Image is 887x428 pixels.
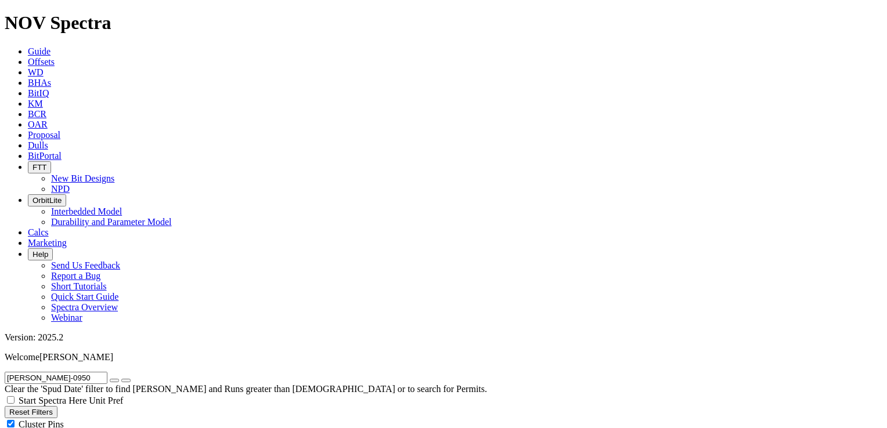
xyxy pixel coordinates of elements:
[51,206,122,216] a: Interbedded Model
[28,119,48,129] a: OAR
[51,184,70,194] a: NPD
[28,151,62,161] a: BitPortal
[28,78,51,88] a: BHAs
[28,88,49,98] a: BitIQ
[89,396,123,405] span: Unit Pref
[51,281,107,291] a: Short Tutorials
[51,271,100,281] a: Report a Bug
[51,173,114,183] a: New Bit Designs
[51,313,82,322] a: Webinar
[28,238,67,248] a: Marketing
[5,384,487,394] span: Clear the 'Spud Date' filter to find [PERSON_NAME] and Runs greater than [DEMOGRAPHIC_DATA] or to...
[5,372,107,384] input: Search
[5,406,57,418] button: Reset Filters
[7,396,15,404] input: Start Spectra Here
[28,194,66,206] button: OrbitLite
[28,109,46,119] a: BCR
[5,12,882,34] h1: NOV Spectra
[28,161,51,173] button: FTT
[51,302,118,312] a: Spectra Overview
[28,57,55,67] a: Offsets
[5,352,882,362] p: Welcome
[19,396,86,405] span: Start Spectra Here
[39,352,113,362] span: [PERSON_NAME]
[51,260,120,270] a: Send Us Feedback
[51,292,118,302] a: Quick Start Guide
[28,99,43,108] a: KM
[33,196,62,205] span: OrbitLite
[28,67,44,77] a: WD
[28,248,53,260] button: Help
[28,130,60,140] a: Proposal
[51,217,172,227] a: Durability and Parameter Model
[5,332,882,343] div: Version: 2025.2
[28,46,51,56] a: Guide
[33,250,48,259] span: Help
[33,163,46,172] span: FTT
[28,227,49,237] a: Calcs
[28,140,48,150] a: Dulls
